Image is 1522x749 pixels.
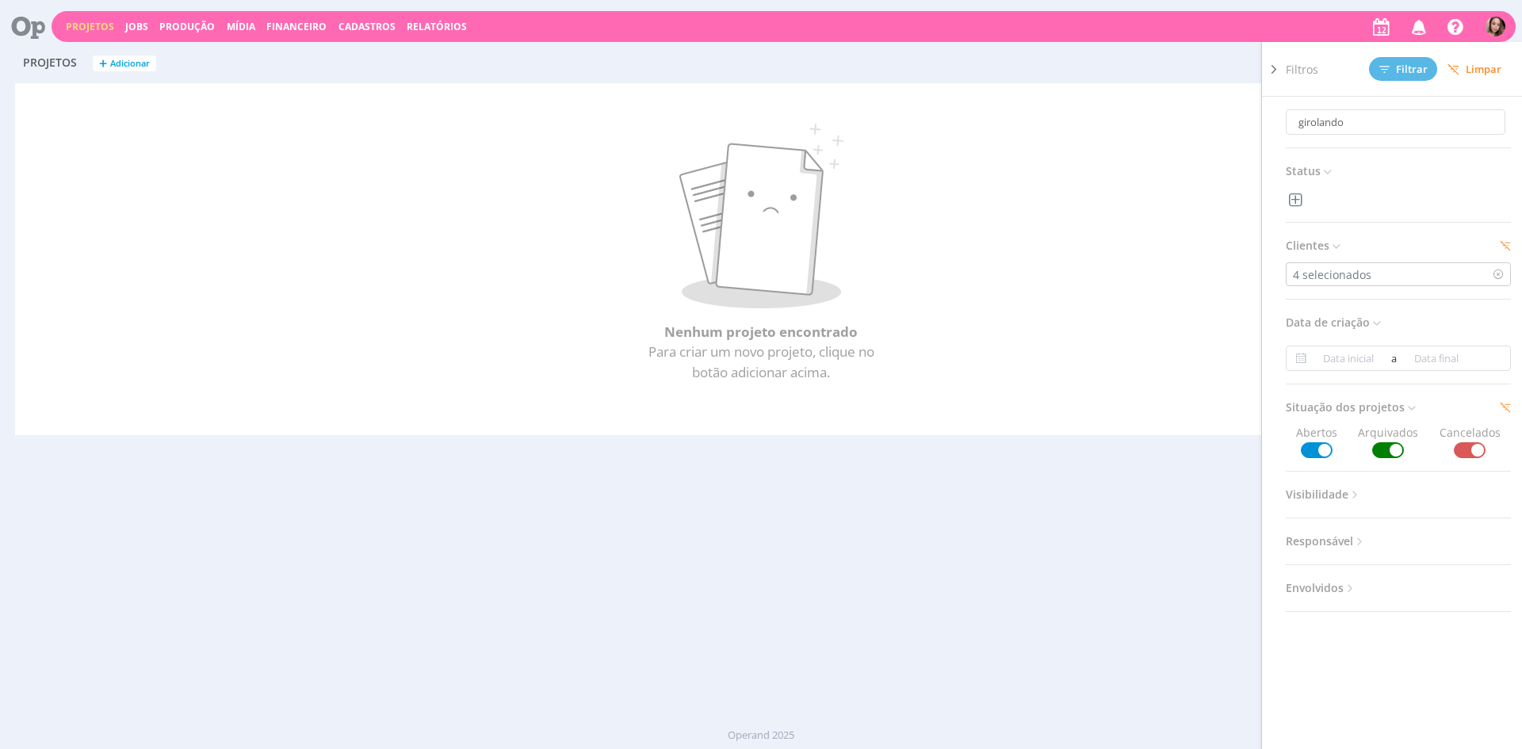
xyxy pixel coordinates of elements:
img: Sem resultados [679,124,843,309]
div: Nenhum projeto encontrado [49,117,1474,402]
button: Cadastros [334,21,400,33]
span: a [1387,349,1398,368]
button: Projetos [61,21,119,33]
button: Financeiro [262,21,331,33]
span: Status [1286,161,1334,182]
a: Produção [159,20,215,33]
button: Filtrar [1369,57,1437,81]
div: 4 selecionados [1287,266,1375,283]
button: Relatórios [402,21,472,33]
span: Limpar [1447,63,1501,75]
span: + [99,55,107,72]
button: T [1485,13,1506,40]
a: Relatórios [407,20,467,33]
span: Situação dos projetos [1286,397,1418,418]
input: Data inicial [1310,349,1387,368]
button: +Adicionar [93,55,156,72]
img: T [1486,17,1505,36]
button: Jobs [120,21,153,33]
span: Responsável [1286,531,1367,552]
div: 4 selecionados [1293,266,1375,283]
a: Projetos [66,20,114,33]
span: Filtrar [1379,64,1428,75]
span: Projetos [23,56,77,70]
span: Cancelados [1440,424,1501,458]
input: Busca [1286,109,1505,135]
button: Produção [155,21,220,33]
span: Visibilidade [1286,484,1362,505]
span: Filtros [1286,61,1318,78]
button: Limpar [1437,58,1512,81]
a: Mídia [227,20,255,33]
span: Arquivados [1358,424,1418,458]
span: Clientes [1286,235,1343,256]
span: Adicionar [110,59,150,69]
p: Para criar um novo projeto, clique no botão adicionar acima. [55,342,1467,382]
span: Envolvidos [1286,578,1357,598]
span: Cadastros [338,20,396,33]
input: Data final [1398,349,1474,368]
span: Abertos [1296,424,1337,458]
a: Financeiro [266,20,327,33]
span: Data de criação [1286,312,1383,333]
a: Jobs [125,20,148,33]
button: Mídia [222,21,260,33]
